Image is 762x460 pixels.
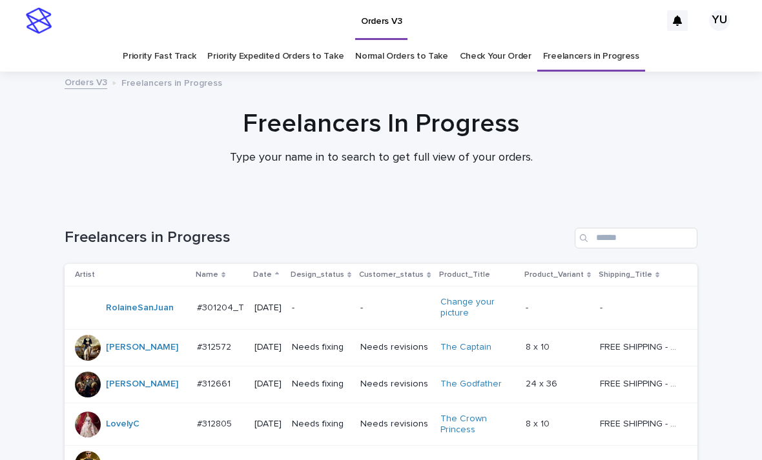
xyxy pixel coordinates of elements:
[197,339,234,353] p: #312572
[106,303,174,314] a: RolaineSanJuan
[254,342,282,353] p: [DATE]
[600,339,679,353] p: FREE SHIPPING - preview in 1-2 business days, after your approval delivery will take 5-10 b.d.
[196,268,218,282] p: Name
[526,416,552,430] p: 8 x 10
[439,268,490,282] p: Product_Title
[292,303,350,314] p: -
[254,303,282,314] p: [DATE]
[197,300,247,314] p: #301204_T
[600,416,679,430] p: FREE SHIPPING - preview in 1-2 business days, after your approval delivery will take 5-10 b.d.
[440,342,491,353] a: The Captain
[526,376,560,390] p: 24 x 36
[65,366,697,403] tr: [PERSON_NAME] #312661#312661 [DATE]Needs fixingNeeds revisionsThe Godfather 24 x 3624 x 36 FREE S...
[360,379,429,390] p: Needs revisions
[575,228,697,248] input: Search
[65,74,107,89] a: Orders V3
[197,416,234,430] p: #312805
[65,286,697,330] tr: RolaineSanJuan #301204_T#301204_T [DATE]--Change your picture -- --
[600,376,679,390] p: FREE SHIPPING - preview in 1-2 business days, after your approval delivery will take 5-10 b.d.
[123,151,639,165] p: Type your name in to search to get full view of your orders.
[292,342,350,353] p: Needs fixing
[709,10,730,31] div: YU
[292,379,350,390] p: Needs fixing
[291,268,344,282] p: Design_status
[26,8,52,34] img: stacker-logo-s-only.png
[355,41,448,72] a: Normal Orders to Take
[524,268,584,282] p: Product_Variant
[440,414,515,435] a: The Crown Princess
[460,41,531,72] a: Check Your Order
[359,268,424,282] p: Customer_status
[543,41,639,72] a: Freelancers in Progress
[599,268,652,282] p: Shipping_Title
[75,268,95,282] p: Artist
[254,419,282,430] p: [DATE]
[526,300,531,314] p: -
[106,419,139,430] a: LovelyC
[65,228,570,247] h1: Freelancers in Progress
[253,268,272,282] p: Date
[106,342,178,353] a: [PERSON_NAME]
[197,376,233,390] p: #312661
[106,379,178,390] a: [PERSON_NAME]
[65,329,697,366] tr: [PERSON_NAME] #312572#312572 [DATE]Needs fixingNeeds revisionsThe Captain 8 x 108 x 10 FREE SHIPP...
[360,419,429,430] p: Needs revisions
[440,297,515,319] a: Change your picture
[65,403,697,446] tr: LovelyC #312805#312805 [DATE]Needs fixingNeeds revisionsThe Crown Princess 8 x 108 x 10 FREE SHIP...
[526,339,552,353] p: 8 x 10
[254,379,282,390] p: [DATE]
[360,303,429,314] p: -
[292,419,350,430] p: Needs fixing
[123,41,196,72] a: Priority Fast Track
[440,379,502,390] a: The Godfather
[121,75,222,89] p: Freelancers in Progress
[65,108,697,139] h1: Freelancers In Progress
[360,342,429,353] p: Needs revisions
[207,41,344,72] a: Priority Expedited Orders to Take
[600,300,605,314] p: -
